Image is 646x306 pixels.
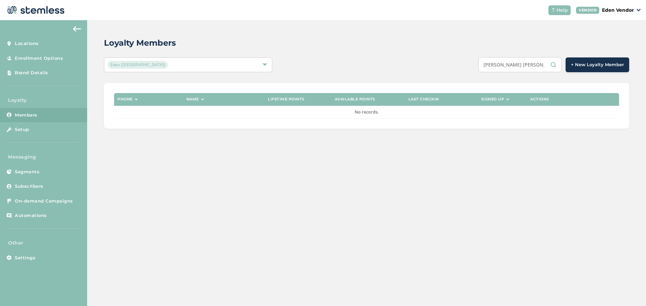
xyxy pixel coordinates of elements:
[108,61,168,69] span: Eden ([GEOGRAPHIC_DATA])
[478,57,562,72] input: Search
[506,99,509,100] img: icon-sort-1e1d7615.svg
[5,3,65,17] img: logo-dark-0685b13c.svg
[571,61,624,68] span: + New Loyalty Member
[551,8,555,12] img: icon-help-white-03924b79.svg
[268,97,304,101] label: Lifetime points
[201,99,204,100] img: icon-sort-1e1d7615.svg
[73,26,81,32] img: icon-arrow-back-accent-c549486e.svg
[602,7,634,14] p: Eden Vendor
[527,93,619,106] th: Actions
[612,274,646,306] iframe: Chat Widget
[104,37,176,49] h2: Loyalty Members
[15,112,37,119] span: Members
[135,99,138,100] img: icon-sort-1e1d7615.svg
[566,57,629,72] button: + New Loyalty Member
[408,97,439,101] label: Last checkin
[557,7,568,14] span: Help
[15,126,29,133] span: Setup
[117,97,133,101] label: Phone
[15,70,48,76] span: Brand Details
[15,183,43,190] span: Subscribers
[15,255,35,261] span: Settings
[186,97,199,101] label: Name
[637,9,641,11] img: icon_down-arrow-small-66adaf34.svg
[335,97,375,101] label: Available points
[576,7,599,14] div: VENDOR
[355,109,379,115] span: No records.
[15,212,47,219] span: Automations
[481,97,504,101] label: Signed up
[15,169,39,175] span: Segments
[15,40,39,47] span: Locations
[15,198,73,205] span: On-demand Campaigns
[15,55,63,62] span: Enrollment Options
